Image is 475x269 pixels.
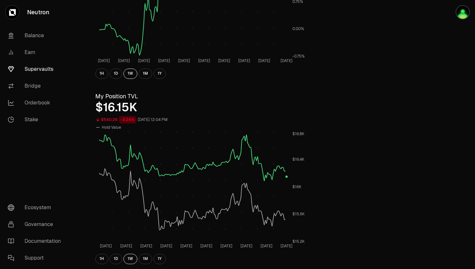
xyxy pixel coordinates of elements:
[198,58,210,63] tspan: [DATE]
[139,254,152,264] button: 1M
[280,58,292,63] tspan: [DATE]
[292,239,305,244] tspan: $15.2K
[101,116,118,124] div: $540.26
[3,61,70,78] a: Supervaults
[160,243,172,249] tspan: [DATE]
[153,254,166,264] button: 1Y
[3,44,70,61] a: Earn
[123,254,137,264] button: 1W
[258,58,270,63] tspan: [DATE]
[292,131,304,136] tspan: $16.8K
[118,58,130,63] tspan: [DATE]
[292,54,305,59] tspan: -0.75%
[178,58,190,63] tspan: [DATE]
[180,243,192,249] tspan: [DATE]
[292,157,304,162] tspan: $16.4K
[260,243,272,249] tspan: [DATE]
[280,243,292,249] tspan: [DATE]
[98,58,110,63] tspan: [DATE]
[456,6,469,19] img: q2
[220,243,232,249] tspan: [DATE]
[100,243,112,249] tspan: [DATE]
[95,69,108,79] button: 1H
[102,125,121,130] span: Hold Value
[218,58,230,63] tspan: [DATE]
[119,116,136,124] div: -3.24%
[3,94,70,111] a: Orderbook
[3,233,70,250] a: Documentation
[3,250,70,266] a: Support
[138,58,150,63] tspan: [DATE]
[138,116,168,124] div: [DATE] 12:04 PM
[110,254,122,264] button: 1D
[200,243,212,249] tspan: [DATE]
[95,101,306,114] div: $16.15K
[95,254,108,264] button: 1H
[292,211,305,217] tspan: $15.6K
[3,199,70,216] a: Ecosystem
[3,78,70,94] a: Bridge
[140,243,152,249] tspan: [DATE]
[123,69,137,79] button: 1W
[153,69,166,79] button: 1Y
[3,27,70,44] a: Balance
[292,26,304,31] tspan: 0.00%
[292,184,301,189] tspan: $16K
[3,111,70,128] a: Stake
[110,69,122,79] button: 1D
[158,58,170,63] tspan: [DATE]
[3,216,70,233] a: Governance
[120,243,132,249] tspan: [DATE]
[240,243,252,249] tspan: [DATE]
[95,92,306,101] h3: My Position TVL
[139,69,152,79] button: 1M
[238,58,250,63] tspan: [DATE]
